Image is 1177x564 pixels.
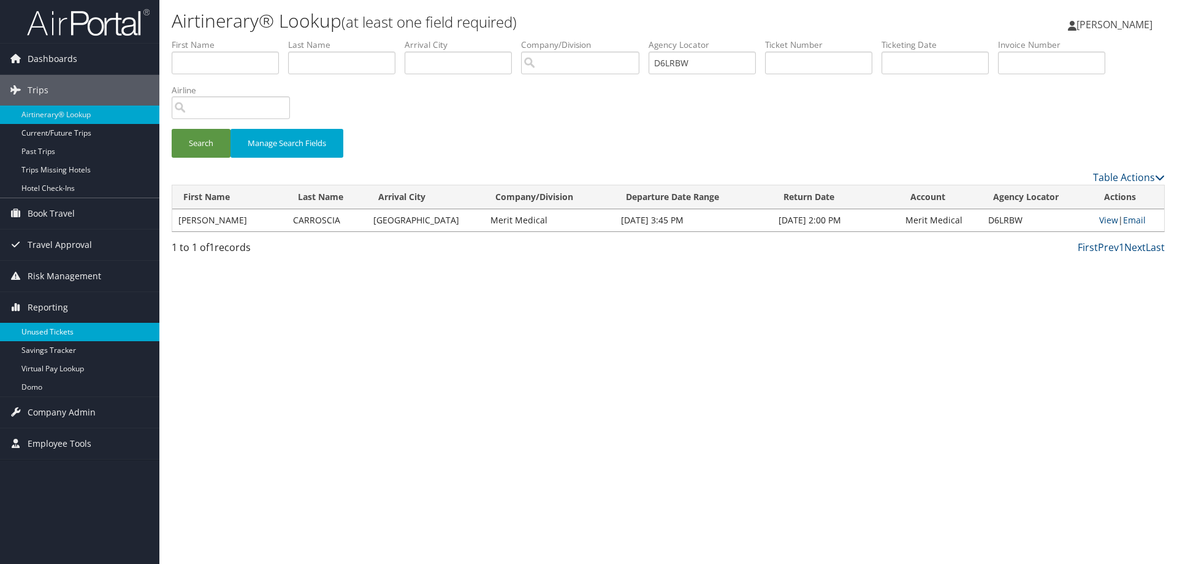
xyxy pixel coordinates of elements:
td: [DATE] 3:45 PM [615,209,772,231]
a: View [1099,214,1118,226]
th: Agency Locator: activate to sort column ascending [982,185,1093,209]
small: (at least one field required) [341,12,517,32]
a: [PERSON_NAME] [1068,6,1165,43]
span: Dashboards [28,44,77,74]
label: First Name [172,39,288,51]
td: | [1093,209,1164,231]
th: First Name: activate to sort column ascending [172,185,287,209]
label: Agency Locator [649,39,765,51]
label: Last Name [288,39,405,51]
th: Company/Division [484,185,615,209]
img: airportal-logo.png [27,8,150,37]
label: Arrival City [405,39,521,51]
a: First [1078,241,1098,254]
th: Account: activate to sort column ascending [899,185,982,209]
a: Next [1124,241,1146,254]
span: Book Travel [28,198,75,229]
span: Employee Tools [28,428,91,459]
td: D6LRBW [982,209,1093,231]
a: Email [1123,214,1146,226]
a: Prev [1098,241,1119,254]
label: Invoice Number [998,39,1114,51]
a: Table Actions [1093,171,1165,184]
span: [PERSON_NAME] [1076,18,1152,31]
label: Company/Division [521,39,649,51]
th: Departure Date Range: activate to sort column ascending [615,185,772,209]
h1: Airtinerary® Lookup [172,8,834,34]
button: Search [172,129,230,158]
label: Ticket Number [765,39,882,51]
span: Trips [28,75,48,106]
td: [GEOGRAPHIC_DATA] [367,209,484,231]
span: Risk Management [28,261,101,292]
th: Arrival City: activate to sort column ascending [367,185,484,209]
td: CARROSCIA [287,209,368,231]
th: Last Name: activate to sort column ascending [287,185,368,209]
span: Reporting [28,292,68,323]
label: Ticketing Date [882,39,998,51]
label: Airline [172,84,299,96]
td: [PERSON_NAME] [172,209,287,231]
span: Company Admin [28,397,96,428]
th: Actions [1093,185,1164,209]
span: 1 [209,241,215,254]
a: Last [1146,241,1165,254]
a: 1 [1119,241,1124,254]
td: Merit Medical [899,209,982,231]
span: Travel Approval [28,230,92,260]
th: Return Date: activate to sort column ascending [772,185,899,209]
button: Manage Search Fields [230,129,343,158]
td: Merit Medical [484,209,615,231]
td: [DATE] 2:00 PM [772,209,899,231]
div: 1 to 1 of records [172,240,406,261]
